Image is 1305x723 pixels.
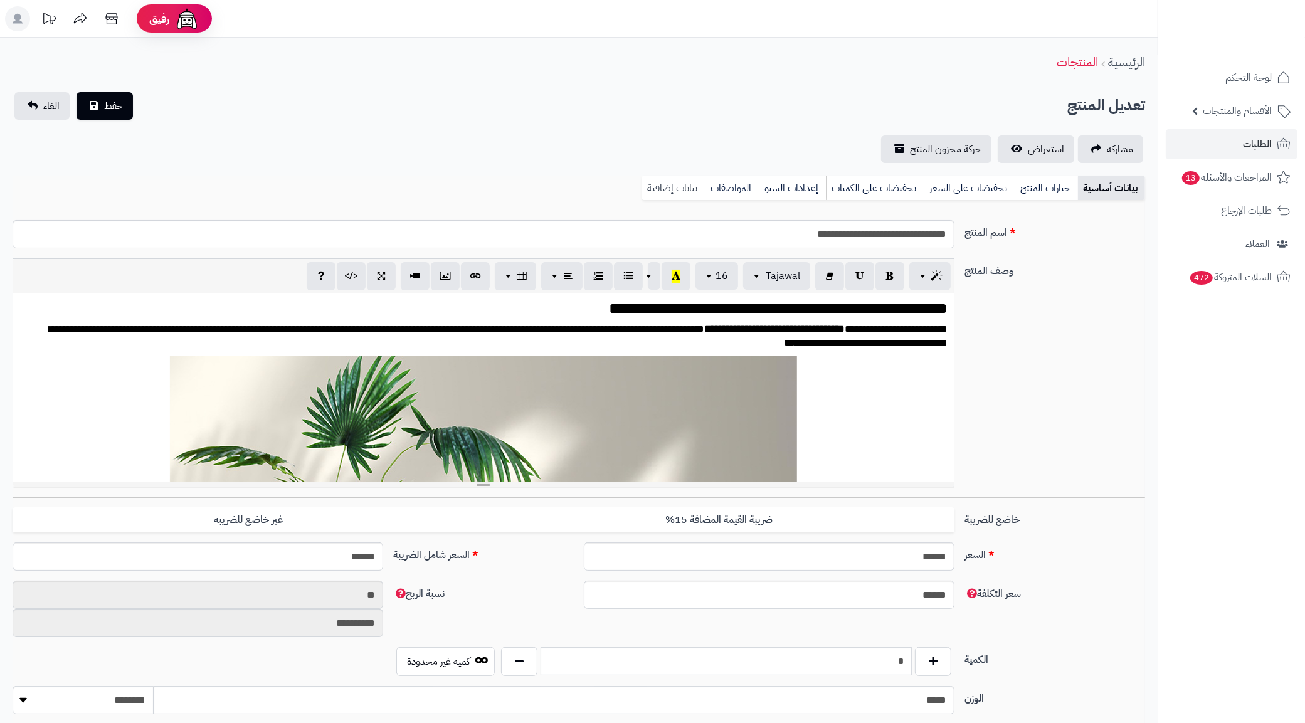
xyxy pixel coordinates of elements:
[959,507,1150,527] label: خاضع للضريبة
[881,135,991,163] a: حركة مخزون المنتج
[959,220,1150,240] label: اسم المنتج
[77,92,133,120] button: حفظ
[959,647,1150,667] label: الكمية
[1107,142,1133,157] span: مشاركه
[642,176,705,201] a: بيانات إضافية
[483,507,954,533] label: ضريبة القيمة المضافة 15%
[959,686,1150,706] label: الوزن
[1220,34,1293,60] img: logo-2.png
[174,6,199,31] img: ai-face.png
[1067,93,1145,119] h2: تعديل المنتج
[149,11,169,26] span: رفيق
[924,176,1015,201] a: تخفيضات على السعر
[1190,271,1213,285] span: 472
[388,542,579,562] label: السعر شامل الضريبة
[1243,135,1272,153] span: الطلبات
[1166,196,1297,226] a: طلبات الإرجاع
[43,98,60,113] span: الغاء
[910,142,981,157] span: حركة مخزون المنتج
[766,268,800,283] span: Tajawal
[1182,171,1200,185] span: 13
[759,176,826,201] a: إعدادات السيو
[1181,169,1272,186] span: المراجعات والأسئلة
[1057,53,1098,71] a: المنتجات
[705,176,759,201] a: المواصفات
[1166,162,1297,193] a: المراجعات والأسئلة13
[1078,135,1143,163] a: مشاركه
[1015,176,1078,201] a: خيارات المنتج
[1225,69,1272,87] span: لوحة التحكم
[33,6,65,34] a: تحديثات المنصة
[1108,53,1145,71] a: الرئيسية
[13,507,483,533] label: غير خاضع للضريبه
[1189,268,1272,286] span: السلات المتروكة
[1028,142,1064,157] span: استعراض
[959,542,1150,562] label: السعر
[959,258,1150,278] label: وصف المنتج
[1166,229,1297,259] a: العملاء
[964,586,1021,601] span: سعر التكلفة
[1166,262,1297,292] a: السلات المتروكة472
[1221,202,1272,219] span: طلبات الإرجاع
[695,262,738,290] button: 16
[104,98,123,113] span: حفظ
[1166,129,1297,159] a: الطلبات
[1166,63,1297,93] a: لوحة التحكم
[393,586,445,601] span: نسبة الربح
[716,268,728,283] span: 16
[998,135,1074,163] a: استعراض
[1078,176,1145,201] a: بيانات أساسية
[1245,235,1270,253] span: العملاء
[826,176,924,201] a: تخفيضات على الكميات
[743,262,810,290] button: Tajawal
[14,92,70,120] a: الغاء
[1203,102,1272,120] span: الأقسام والمنتجات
